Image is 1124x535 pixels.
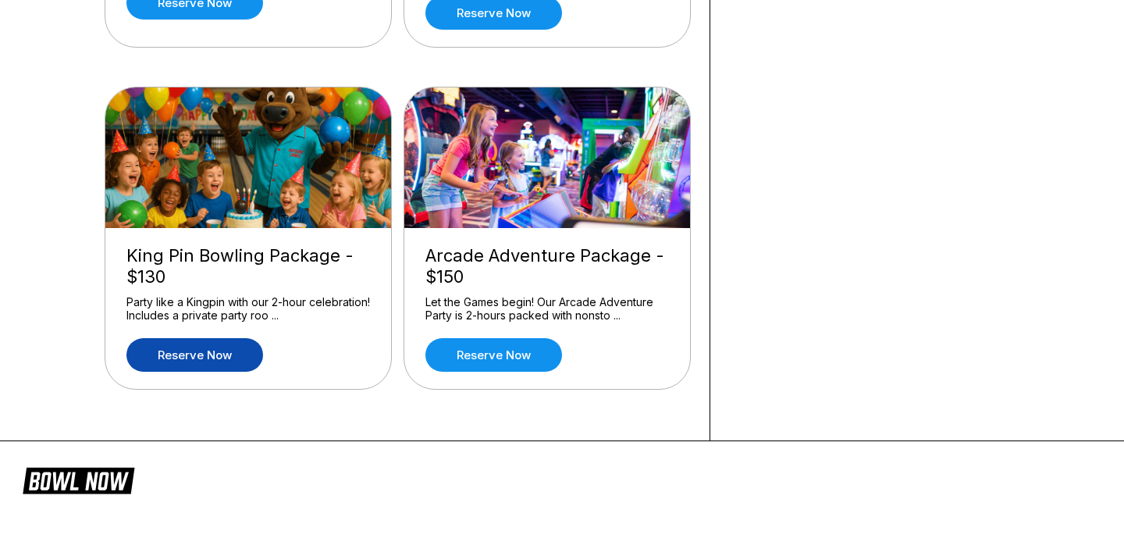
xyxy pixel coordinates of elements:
[425,338,562,372] a: Reserve now
[126,295,370,323] div: Party like a Kingpin with our 2-hour celebration! Includes a private party roo ...
[404,87,692,228] img: Arcade Adventure Package - $150
[425,245,669,287] div: Arcade Adventure Package - $150
[126,338,263,372] a: Reserve now
[105,87,393,228] img: King Pin Bowling Package - $130
[126,245,370,287] div: King Pin Bowling Package - $130
[425,295,669,323] div: Let the Games begin! Our Arcade Adventure Party is 2-hours packed with nonsto ...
